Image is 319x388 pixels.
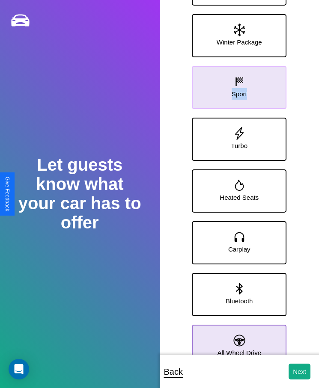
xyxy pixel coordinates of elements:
h2: Let guests know what your car has to offer [16,155,143,232]
p: Winter Package [217,36,262,48]
p: Sport [232,88,247,100]
div: Give Feedback [4,177,10,211]
p: Carplay [228,243,250,255]
p: All Wheel Drive [217,347,261,358]
p: Bluetooth [226,295,253,307]
p: Back [164,364,183,379]
p: Turbo [231,140,247,151]
button: Next [289,364,310,379]
div: Open Intercom Messenger [9,359,29,379]
p: Heated Seats [220,192,259,203]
